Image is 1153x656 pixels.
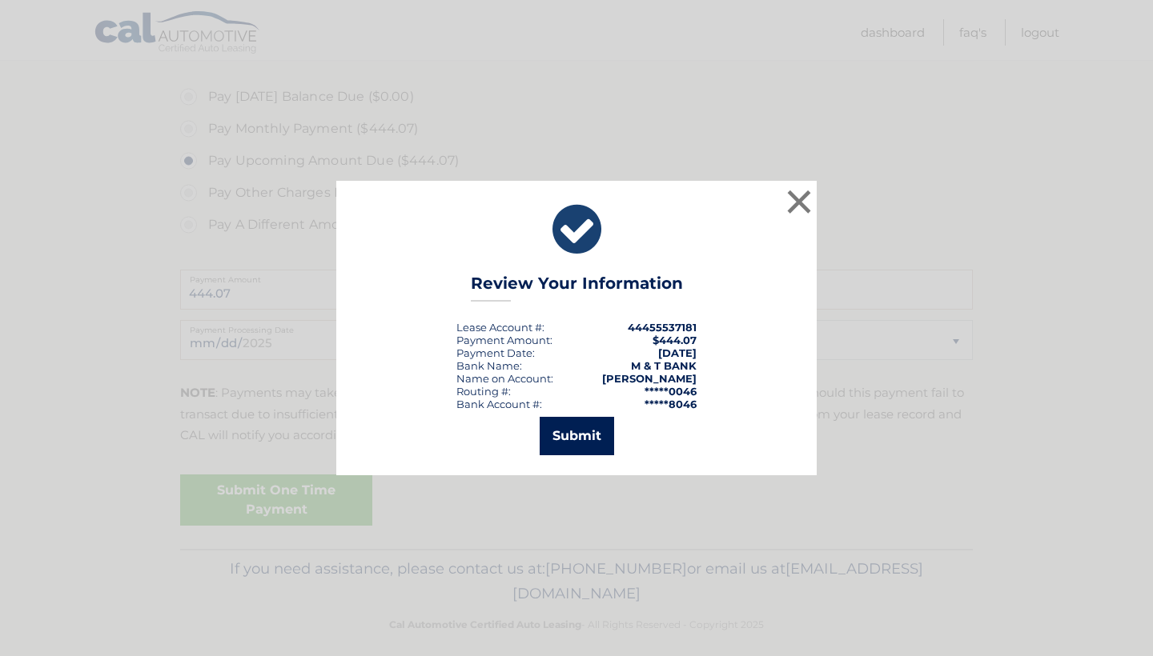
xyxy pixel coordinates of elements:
[456,321,544,334] div: Lease Account #:
[456,398,542,410] div: Bank Account #:
[456,346,535,359] div: :
[456,372,553,385] div: Name on Account:
[540,417,614,455] button: Submit
[456,359,522,372] div: Bank Name:
[783,186,815,218] button: ×
[456,334,552,346] div: Payment Amount:
[456,385,511,398] div: Routing #:
[653,334,697,346] span: $444.07
[658,346,697,359] span: [DATE]
[628,321,697,334] strong: 44455537181
[631,359,697,372] strong: M & T BANK
[471,274,683,302] h3: Review Your Information
[602,372,697,385] strong: [PERSON_NAME]
[456,346,532,359] span: Payment Date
